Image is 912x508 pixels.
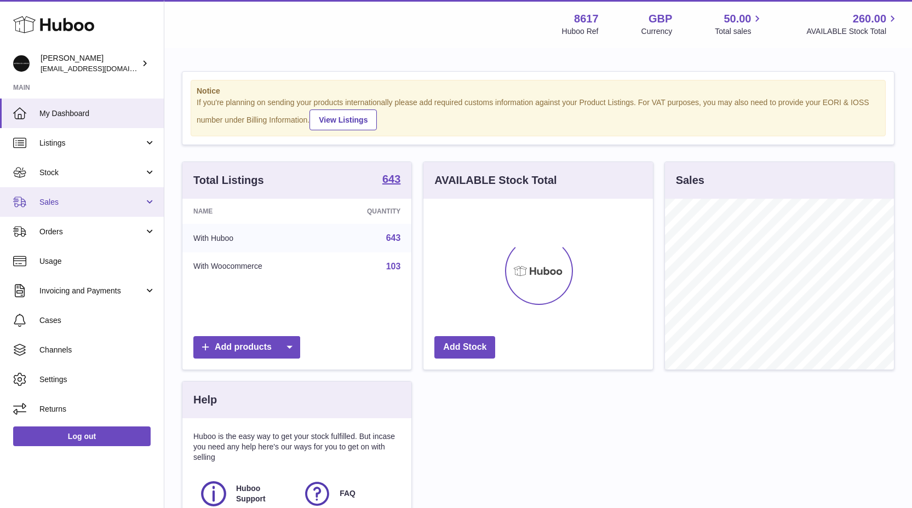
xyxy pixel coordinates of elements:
[39,374,156,385] span: Settings
[715,26,764,37] span: Total sales
[649,11,672,26] strong: GBP
[562,26,599,37] div: Huboo Ref
[715,11,764,37] a: 50.00 Total sales
[806,11,899,37] a: 260.00 AVAILABLE Stock Total
[39,345,156,355] span: Channels
[39,108,156,119] span: My Dashboard
[806,26,899,37] span: AVAILABLE Stock Total
[39,404,156,414] span: Returns
[39,315,156,326] span: Cases
[41,64,161,73] span: [EMAIL_ADDRESS][DOMAIN_NAME]
[641,26,673,37] div: Currency
[39,168,144,178] span: Stock
[13,55,30,72] img: hello@alfredco.com
[39,197,144,207] span: Sales
[182,224,325,252] td: With Huboo
[39,256,156,267] span: Usage
[197,97,880,130] div: If you're planning on sending your products internationally please add required customs informati...
[193,336,300,359] a: Add products
[724,11,751,26] span: 50.00
[39,286,144,296] span: Invoicing and Payments
[676,173,704,188] h3: Sales
[236,483,290,504] span: Huboo Support
[434,173,557,188] h3: AVAILABLE Stock Total
[182,199,325,224] th: Name
[39,227,144,237] span: Orders
[853,11,886,26] span: 260.00
[41,53,139,74] div: [PERSON_NAME]
[386,262,401,271] a: 103
[193,173,264,188] h3: Total Listings
[382,174,400,184] strong: 643
[325,199,412,224] th: Quantity
[309,109,377,130] a: View Listings
[386,233,401,243] a: 643
[39,138,144,148] span: Listings
[197,86,880,96] strong: Notice
[574,11,599,26] strong: 8617
[193,431,400,463] p: Huboo is the easy way to get your stock fulfilled. But incase you need any help here's our ways f...
[340,488,355,499] span: FAQ
[182,252,325,281] td: With Woocommerce
[382,174,400,187] a: 643
[193,392,217,407] h3: Help
[13,426,151,446] a: Log out
[434,336,495,359] a: Add Stock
